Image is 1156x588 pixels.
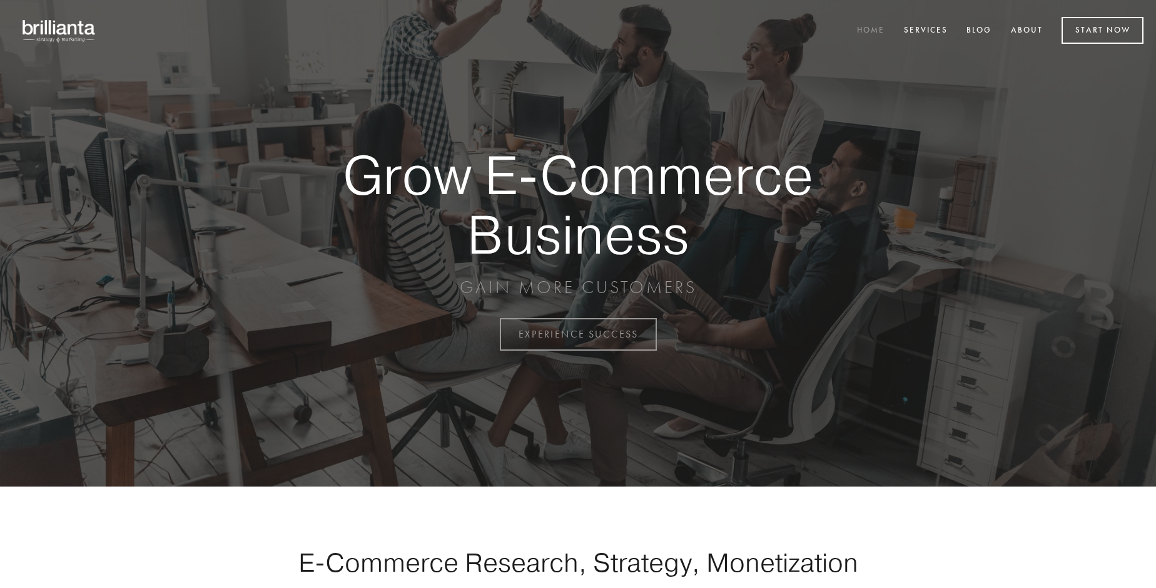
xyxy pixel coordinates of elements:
a: Home [849,21,893,41]
a: EXPERIENCE SUCCESS [500,318,657,351]
a: Blog [958,21,1000,41]
img: brillianta - research, strategy, marketing [13,13,106,49]
a: Start Now [1062,17,1143,44]
p: GAIN MORE CUSTOMERS [299,276,857,299]
a: Services [896,21,956,41]
h1: E-Commerce Research, Strategy, Monetization [259,547,897,578]
strong: Grow E-Commerce Business [299,145,857,264]
a: About [1003,21,1051,41]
